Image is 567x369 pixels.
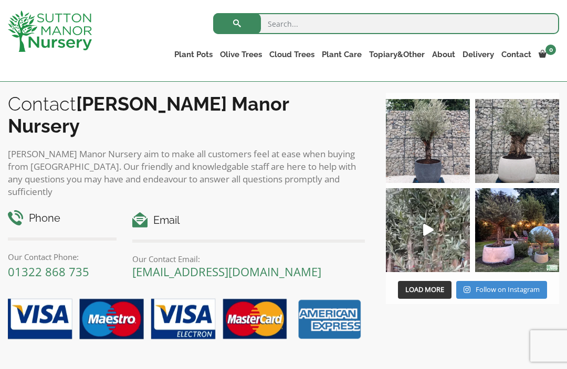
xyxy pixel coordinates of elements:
h4: Email [132,212,365,229]
a: Cloud Trees [266,47,318,62]
svg: Instagram [464,286,470,294]
a: Contact [498,47,535,62]
img: Check out this beauty we potted at our nursery today ❤️‍🔥 A huge, ancient gnarled Olive tree plan... [475,99,559,183]
b: [PERSON_NAME] Manor Nursery [8,93,289,137]
input: Search... [213,13,559,34]
a: Plant Care [318,47,365,62]
span: Load More [405,285,444,294]
span: 0 [545,45,556,55]
img: A beautiful multi-stem Spanish Olive tree potted in our luxurious fibre clay pots 😍😍 [386,99,470,183]
img: New arrivals Monday morning of beautiful olive trees 🤩🤩 The weather is beautiful this summer, gre... [386,188,470,272]
a: Delivery [459,47,498,62]
p: Our Contact Email: [132,253,365,265]
a: Instagram Follow on Instagram [456,281,547,299]
a: About [428,47,459,62]
a: Plant Pots [171,47,216,62]
img: logo [8,10,92,52]
button: Load More [398,281,451,299]
a: 01322 868 735 [8,264,89,279]
svg: Play [423,224,434,236]
h4: Phone [8,210,117,226]
a: Play [386,188,470,272]
a: Topiary&Other [365,47,428,62]
a: [EMAIL_ADDRESS][DOMAIN_NAME] [132,264,321,279]
h2: Contact [8,93,365,137]
p: Our Contact Phone: [8,251,117,263]
img: “The poetry of nature is never dead” 🪴🫒 A stunning beautiful customer photo has been sent into us... [475,188,559,272]
p: [PERSON_NAME] Manor Nursery aim to make all customers feel at ease when buying from [GEOGRAPHIC_D... [8,148,365,198]
span: Follow on Instagram [476,285,540,294]
a: Olive Trees [216,47,266,62]
a: 0 [535,47,559,62]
